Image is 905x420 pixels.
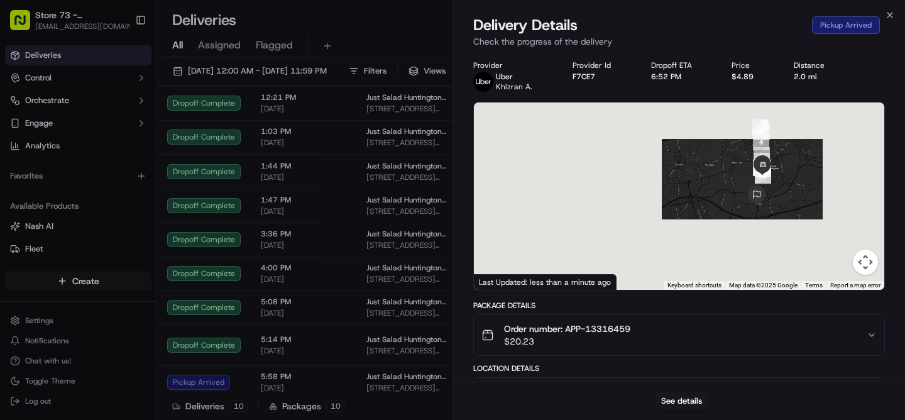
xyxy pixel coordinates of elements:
[504,335,630,348] span: $20.23
[732,72,774,82] div: $4.89
[651,60,712,70] div: Dropoff ETA
[101,177,207,200] a: 💻API Documentation
[13,184,23,194] div: 📗
[830,282,880,289] a: Report a map error
[13,50,229,70] p: Welcome 👋
[754,153,770,169] div: 6
[119,182,202,195] span: API Documentation
[752,119,768,135] div: 2
[214,124,229,139] button: Start new chat
[473,72,493,92] img: uber-new-logo.jpeg
[754,147,770,163] div: 5
[43,133,159,143] div: We're available if you need us!
[473,60,552,70] div: Provider
[755,168,771,184] div: 20
[754,124,770,140] div: 3
[794,60,845,70] div: Distance
[667,281,721,290] button: Keyboard shortcuts
[477,274,518,290] a: Open this area in Google Maps (opens a new window)
[125,213,152,223] span: Pylon
[752,120,769,136] div: 1
[732,60,774,70] div: Price
[8,177,101,200] a: 📗Knowledge Base
[106,184,116,194] div: 💻
[33,81,226,94] input: Got a question? Start typing here...
[474,315,884,355] button: Order number: APP-13316459$20.23
[473,301,885,311] div: Package Details
[473,35,885,48] p: Check the progress of the delivery
[753,134,769,150] div: 4
[504,323,630,335] span: Order number: APP-13316459
[25,182,96,195] span: Knowledge Base
[89,213,152,223] a: Powered byPylon
[473,15,578,35] span: Delivery Details
[13,13,38,38] img: Nash
[477,274,518,290] img: Google
[13,120,35,143] img: 1736555255976-a54dd68f-1ca7-489b-9aae-adbdc363a1c4
[473,363,885,373] div: Location Details
[43,120,206,133] div: Start new chat
[474,274,617,290] div: Last Updated: less than a minute ago
[496,82,532,92] span: Khizran A.
[573,60,631,70] div: Provider Id
[794,72,845,82] div: 2.0 mi
[853,250,878,275] button: Map camera controls
[805,282,823,289] a: Terms (opens in new tab)
[651,72,712,82] div: 6:52 PM
[655,392,708,410] button: See details
[496,72,532,82] p: Uber
[729,282,798,289] span: Map data ©2025 Google
[573,72,595,82] button: F7CE7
